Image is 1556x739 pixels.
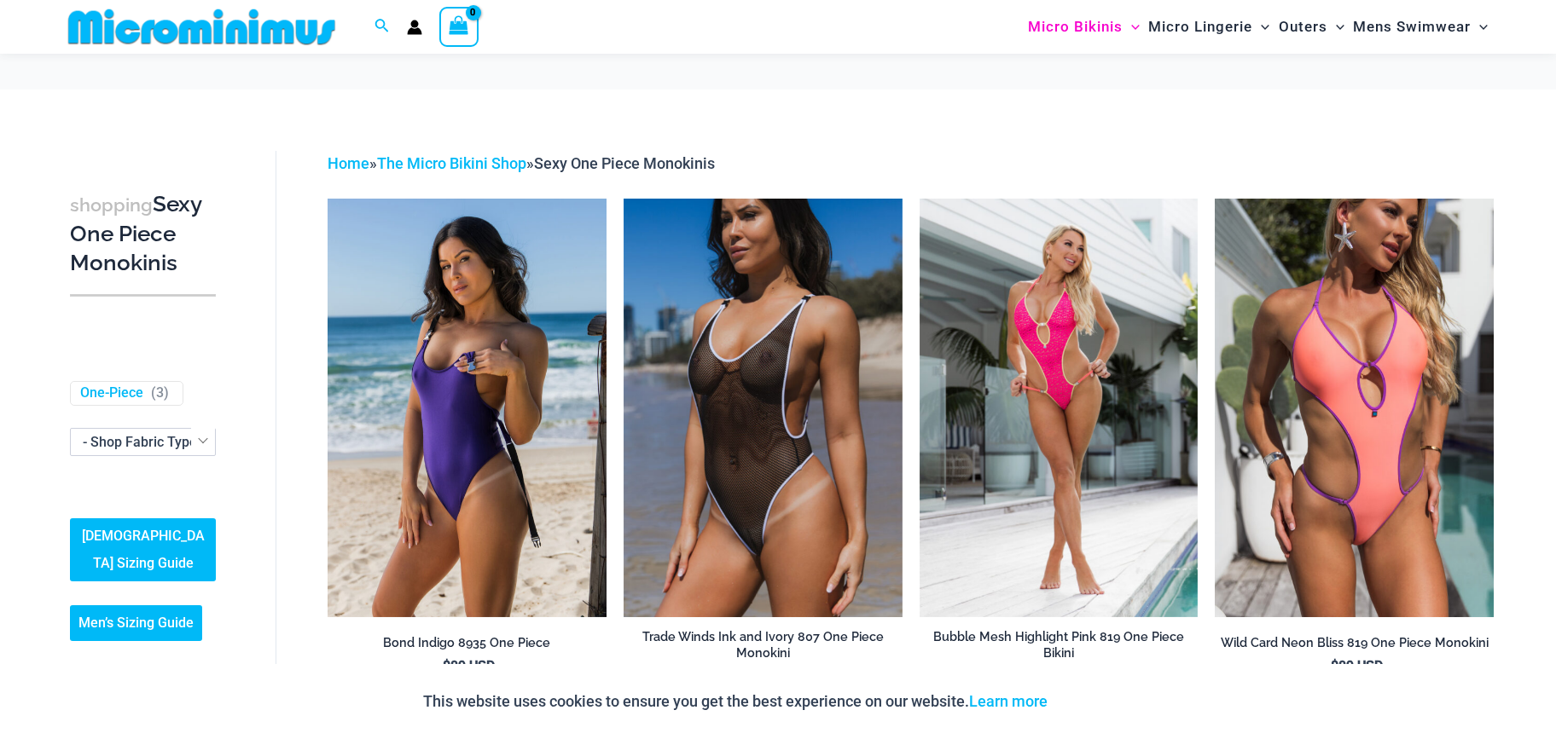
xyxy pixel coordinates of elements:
[1021,3,1495,51] nav: Site Navigation
[61,8,342,46] img: MM SHOP LOGO FLAT
[1349,5,1492,49] a: Mens SwimwearMenu ToggleMenu Toggle
[328,154,715,172] span: » »
[374,16,390,38] a: Search icon link
[70,605,202,641] a: Men’s Sizing Guide
[83,434,197,450] span: - Shop Fabric Type
[624,199,903,616] a: Tradewinds Ink and Ivory 807 One Piece 03Tradewinds Ink and Ivory 807 One Piece 04Tradewinds Ink ...
[534,154,715,172] span: Sexy One Piece Monokinis
[1353,5,1471,49] span: Mens Swimwear
[624,199,903,616] img: Tradewinds Ink and Ivory 807 One Piece 03
[920,629,1199,667] a: Bubble Mesh Highlight Pink 819 One Piece Bikini
[151,384,169,402] span: ( )
[328,199,607,616] img: Bond Indigo 8935 One Piece 09
[1279,5,1327,49] span: Outers
[1123,5,1140,49] span: Menu Toggle
[969,692,1048,710] a: Learn more
[920,199,1199,616] img: Bubble Mesh Highlight Pink 819 One Piece 01
[80,384,143,402] a: One-Piece
[920,629,1199,661] h2: Bubble Mesh Highlight Pink 819 One Piece Bikini
[1024,5,1144,49] a: Micro BikinisMenu ToggleMenu Toggle
[1331,658,1338,674] span: $
[1148,5,1252,49] span: Micro Lingerie
[70,518,216,581] a: [DEMOGRAPHIC_DATA] Sizing Guide
[423,689,1048,714] p: This website uses cookies to ensure you get the best experience on our website.
[328,199,607,616] a: Bond Indigo 8935 One Piece 09Bond Indigo 8935 One Piece 10Bond Indigo 8935 One Piece 10
[624,629,903,667] a: Trade Winds Ink and Ivory 807 One Piece Monokini
[1060,681,1133,722] button: Accept
[1471,5,1488,49] span: Menu Toggle
[407,20,422,35] a: Account icon link
[1331,658,1383,674] bdi: 89 USD
[624,629,903,661] h2: Trade Winds Ink and Ivory 807 One Piece Monokini
[1215,199,1494,616] img: Wild Card Neon Bliss 819 One Piece 04
[1215,635,1494,651] h2: Wild Card Neon Bliss 819 One Piece Monokini
[328,635,607,651] h2: Bond Indigo 8935 One Piece
[1327,5,1344,49] span: Menu Toggle
[1252,5,1269,49] span: Menu Toggle
[70,428,216,456] span: - Shop Fabric Type
[1215,635,1494,657] a: Wild Card Neon Bliss 819 One Piece Monokini
[1144,5,1274,49] a: Micro LingerieMenu ToggleMenu Toggle
[920,199,1199,616] a: Bubble Mesh Highlight Pink 819 One Piece 01Bubble Mesh Highlight Pink 819 One Piece 03Bubble Mesh...
[328,635,607,657] a: Bond Indigo 8935 One Piece
[71,429,215,455] span: - Shop Fabric Type
[1215,199,1494,616] a: Wild Card Neon Bliss 819 One Piece 04Wild Card Neon Bliss 819 One Piece 05Wild Card Neon Bliss 81...
[70,190,216,277] h3: Sexy One Piece Monokinis
[1274,5,1349,49] a: OutersMenu ToggleMenu Toggle
[70,194,153,216] span: shopping
[1028,5,1123,49] span: Micro Bikinis
[377,154,526,172] a: The Micro Bikini Shop
[443,658,450,674] span: $
[443,658,495,674] bdi: 89 USD
[439,7,479,46] a: View Shopping Cart, empty
[156,384,164,401] span: 3
[328,154,369,172] a: Home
